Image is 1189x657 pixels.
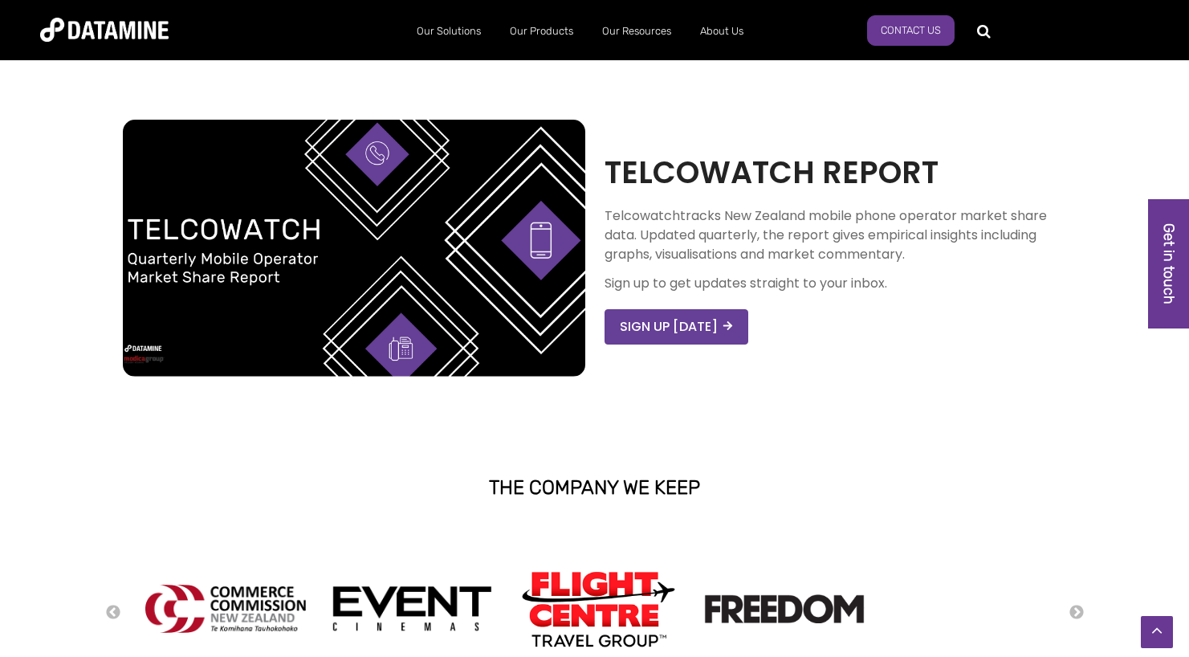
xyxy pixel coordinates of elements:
[605,274,1067,293] p: Sign up to get updates straight to your inbox.
[867,15,955,46] a: Contact us
[40,18,169,42] img: Datamine
[704,594,865,624] img: Freedom logo
[402,10,495,52] a: Our Solutions
[1148,199,1189,328] a: Get in touch
[605,151,1067,194] h2: TELCOWATCH REPORT
[518,567,678,650] img: Flight Centre
[686,10,758,52] a: About Us
[1069,604,1085,622] button: Next
[105,604,121,622] button: Previous
[123,120,585,377] img: Copy of Telcowatch Report Template (2)
[332,586,492,632] img: event cinemas
[489,476,700,499] strong: THE COMPANY WE KEEP
[588,10,686,52] a: Our Resources
[605,309,748,345] a: SIGN UP [DATE]
[145,585,306,634] img: commercecommission
[605,206,1047,263] span: tracks New Zealand mobile phone operator market share data. Updated quarterly, the report gives e...
[495,10,588,52] a: Our Products
[605,206,1067,264] p: Telcowatch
